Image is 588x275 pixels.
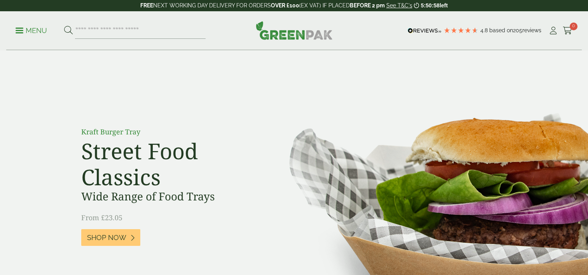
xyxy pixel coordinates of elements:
img: REVIEWS.io [408,28,441,33]
span: reviews [522,27,541,33]
a: See T&C's [386,2,412,9]
img: GreenPak Supplies [256,21,333,40]
p: Menu [16,26,47,35]
strong: BEFORE 2 pm [350,2,385,9]
strong: FREE [140,2,153,9]
i: Cart [563,27,572,35]
p: Kraft Burger Tray [81,127,256,137]
a: Menu [16,26,47,34]
span: left [440,2,448,9]
h2: Street Food Classics [81,138,256,190]
strong: OVER £100 [271,2,299,9]
span: Based on [489,27,513,33]
span: 4.8 [480,27,489,33]
span: From £23.05 [81,213,122,222]
i: My Account [548,27,558,35]
div: 4.79 Stars [443,27,478,34]
a: 0 [563,25,572,37]
a: Shop Now [81,229,140,246]
span: 5:50:58 [421,2,440,9]
span: Shop Now [87,233,126,242]
span: 205 [513,27,522,33]
h3: Wide Range of Food Trays [81,190,256,203]
span: 0 [570,23,578,30]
